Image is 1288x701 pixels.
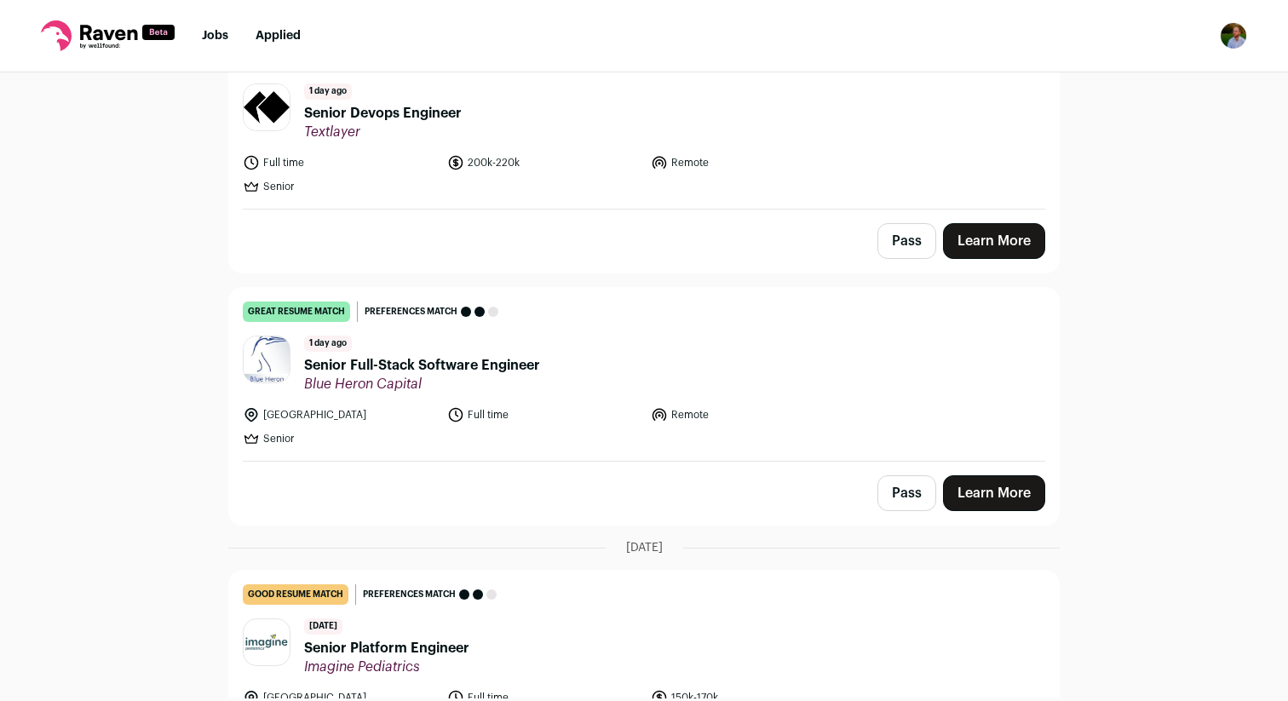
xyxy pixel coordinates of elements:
span: [DATE] [304,618,342,635]
li: [GEOGRAPHIC_DATA] [243,406,437,423]
li: Remote [651,154,845,171]
a: Jobs [202,30,228,42]
li: Remote [651,406,845,423]
span: Textlayer [304,124,462,141]
img: d6a026d35fd27f3a92929ef195f986b58c0938f051c173b6634029a533dc6cef.jpg [244,84,290,130]
span: Preferences match [365,303,457,320]
span: 1 day ago [304,83,352,100]
li: 200k-220k [447,154,641,171]
span: [DATE] [626,539,663,556]
span: Imagine Pediatrics [304,658,469,675]
button: Open dropdown [1220,22,1247,49]
span: Senior Platform Engineer [304,638,469,658]
a: great resume match Preferences match 1 day ago Senior Full-Stack Software Engineer Blue Heron Cap... [229,288,1059,461]
div: good resume match [243,584,348,605]
span: Preferences match [363,586,456,603]
li: Senior [243,178,437,195]
a: Applied [256,30,301,42]
button: Pass [877,223,936,259]
a: Learn More [943,223,1045,259]
span: Senior Devops Engineer [304,103,462,124]
span: Senior Full-Stack Software Engineer [304,355,540,376]
img: 10536388-medium_jpg [1220,22,1247,49]
img: 23a299ce01ce3857e20489a1b8e158fe05d0981c7becac3f87049ebaaf4298d3.svg [244,632,290,652]
div: great resume match [243,302,350,322]
a: good resume match Preferences match 1 day ago Senior Devops Engineer Textlayer Full time 200k-220... [229,36,1059,209]
button: Pass [877,475,936,511]
img: b960c0739375d84c65b6535a4f454e1a5a4690333e0f62c7753b6bfc04f622da.jpg [244,328,290,392]
span: 1 day ago [304,336,352,352]
li: Full time [243,154,437,171]
li: Senior [243,430,437,447]
span: Blue Heron Capital [304,376,540,393]
a: Learn More [943,475,1045,511]
li: Full time [447,406,641,423]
